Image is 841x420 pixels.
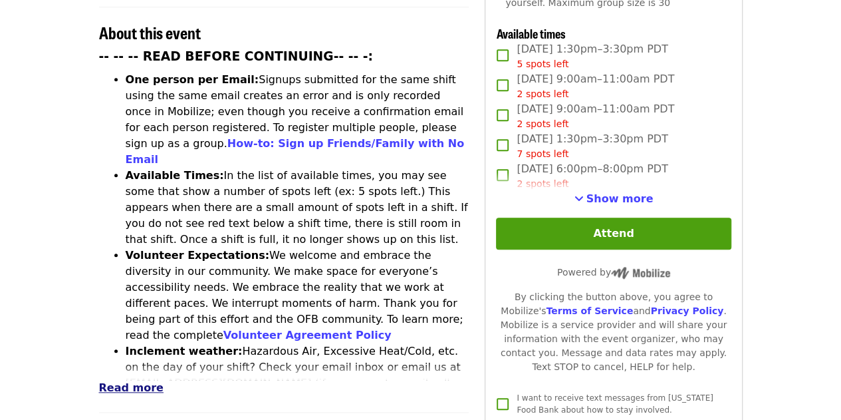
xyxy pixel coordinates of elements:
[517,41,667,71] span: [DATE] 1:30pm–3:30pm PDT
[126,169,224,182] strong: Available Times:
[517,178,568,189] span: 2 spots left
[517,89,568,99] span: 2 spots left
[99,49,373,63] strong: -- -- -- READ BEFORE CONTINUING-- -- -:
[99,21,201,44] span: About this event
[126,249,270,262] strong: Volunteer Expectations:
[517,148,568,159] span: 7 spots left
[517,161,667,191] span: [DATE] 6:00pm–8:00pm PDT
[496,25,565,42] span: Available times
[496,218,731,250] button: Attend
[546,306,633,316] a: Terms of Service
[557,267,670,278] span: Powered by
[517,118,568,129] span: 2 spots left
[99,380,164,396] button: Read more
[517,393,713,415] span: I want to receive text messages from [US_STATE] Food Bank about how to stay involved.
[586,192,654,205] span: Show more
[517,101,674,131] span: [DATE] 9:00am–11:00am PDT
[126,137,465,166] a: How-to: Sign up Friends/Family with No Email
[650,306,723,316] a: Privacy Policy
[126,345,243,357] strong: Inclement weather:
[517,59,568,69] span: 5 spots left
[496,290,731,374] div: By clicking the button above, you agree to Mobilize's and . Mobilize is a service provider and wi...
[126,72,469,168] li: Signups submitted for the same shift using the same email creates an error and is only recorded o...
[126,248,469,343] li: We welcome and embrace the diversity in our community. We make space for everyone’s accessibility...
[517,131,667,161] span: [DATE] 1:30pm–3:30pm PDT
[574,191,654,207] button: See more timeslots
[126,168,469,248] li: In the list of available times, you may see some that show a number of spots left (ex: 5 spots le...
[99,381,164,394] span: Read more
[223,329,392,341] a: Volunteer Agreement Policy
[517,71,674,101] span: [DATE] 9:00am–11:00am PDT
[126,73,259,86] strong: One person per Email:
[611,267,670,279] img: Powered by Mobilize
